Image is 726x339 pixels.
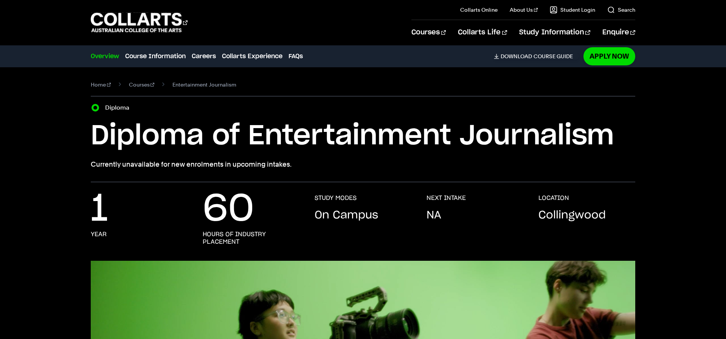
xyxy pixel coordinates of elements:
a: Overview [91,52,119,61]
a: Collarts Online [460,6,498,14]
a: Collarts Life [458,20,507,45]
h3: STUDY MODES [315,194,357,202]
a: Collarts Experience [222,52,282,61]
a: Student Login [550,6,595,14]
p: On Campus [315,208,378,223]
a: Apply Now [583,47,635,65]
h3: LOCATION [538,194,569,202]
label: Diploma [105,102,134,113]
p: Currently unavailable for new enrolments in upcoming intakes. [91,159,635,170]
h3: hours of industry placement [203,231,299,246]
a: About Us [510,6,538,14]
p: Collingwood [538,208,606,223]
h1: Diploma of Entertainment Journalism [91,119,635,153]
a: Courses [129,79,155,90]
a: Careers [192,52,216,61]
span: Entertainment Journalism [172,79,236,90]
span: Download [501,53,532,60]
a: Study Information [519,20,590,45]
a: Home [91,79,111,90]
a: Courses [411,20,446,45]
p: NA [427,208,441,223]
h3: NEXT INTAKE [427,194,466,202]
h3: year [91,231,107,238]
a: FAQs [289,52,303,61]
a: Search [607,6,635,14]
a: Enquire [602,20,635,45]
a: Course Information [125,52,186,61]
a: DownloadCourse Guide [494,53,579,60]
p: 60 [203,194,254,224]
p: 1 [91,194,108,224]
div: Go to homepage [91,12,188,33]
